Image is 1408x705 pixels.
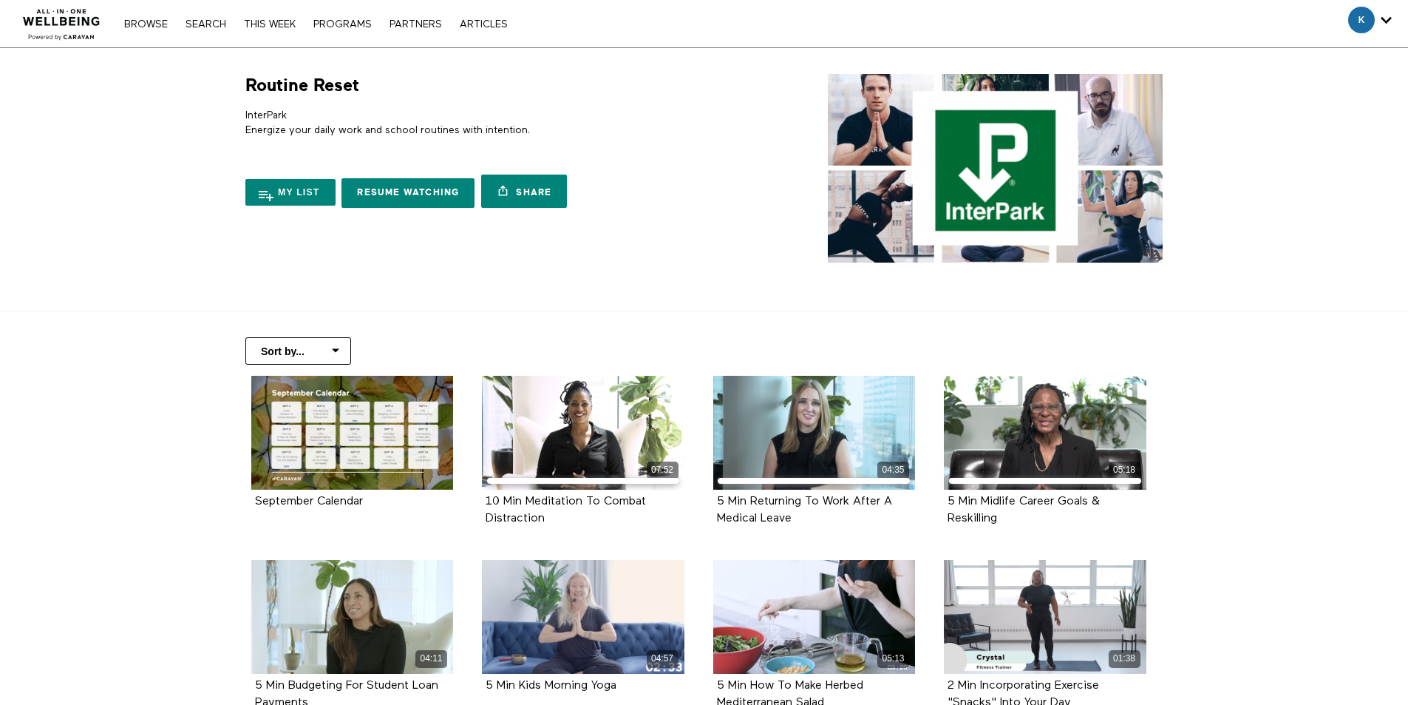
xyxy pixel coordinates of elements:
a: 10 Min Meditation To Combat Distraction [486,496,646,524]
button: My list [245,179,336,206]
img: Routine Reset [828,74,1163,263]
a: 5 Min Midlife Career Goals & Reskilling [948,496,1100,524]
a: 5 Min Returning To Work After A Medical Leave 04:35 [713,376,916,490]
a: PROGRAMS [306,19,379,30]
a: ARTICLES [452,19,515,30]
a: 5 Min How To Make Herbed Mediterranean Salad 05:13 [713,560,916,674]
div: 01:38 [1109,650,1140,667]
a: 5 Min Budgeting For Student Loan Payments 04:11 [251,560,454,674]
a: Browse [117,19,175,30]
a: THIS WEEK [237,19,303,30]
a: PARTNERS [382,19,449,30]
a: 5 Min Returning To Work After A Medical Leave [717,496,892,524]
strong: 5 Min Midlife Career Goals & Reskilling [948,496,1100,524]
nav: Primary [117,16,514,31]
a: Search [178,19,234,30]
h1: Routine Reset [245,74,359,97]
strong: September Calendar [255,496,363,507]
div: 04:57 [647,650,679,667]
strong: 5 Min Returning To Work After A Medical Leave [717,496,892,524]
a: Resume Watching [341,178,475,208]
div: 04:11 [415,650,447,667]
a: 5 Min Midlife Career Goals & Reskilling 05:18 [944,376,1146,490]
a: Share [481,175,567,208]
div: 05:13 [877,650,909,667]
: 2 Min Incorporating Exercise "Snacks" Into Your Day 01:38 [944,560,1146,674]
a: September Calendar [251,376,454,490]
div: 05:18 [1109,462,1140,479]
strong: 10 Min Meditation To Combat Distraction [486,496,646,524]
a: September Calendar [255,496,363,507]
p: InterPark Energize your daily work and school routines with intention. [245,108,698,138]
a: 10 Min Meditation To Combat Distraction 07:52 [482,376,684,490]
div: 07:52 [647,462,679,479]
a: 5 Min Kids Morning Yoga [486,680,616,691]
div: 04:35 [877,462,909,479]
a: 5 Min Kids Morning Yoga 04:57 [482,560,684,674]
